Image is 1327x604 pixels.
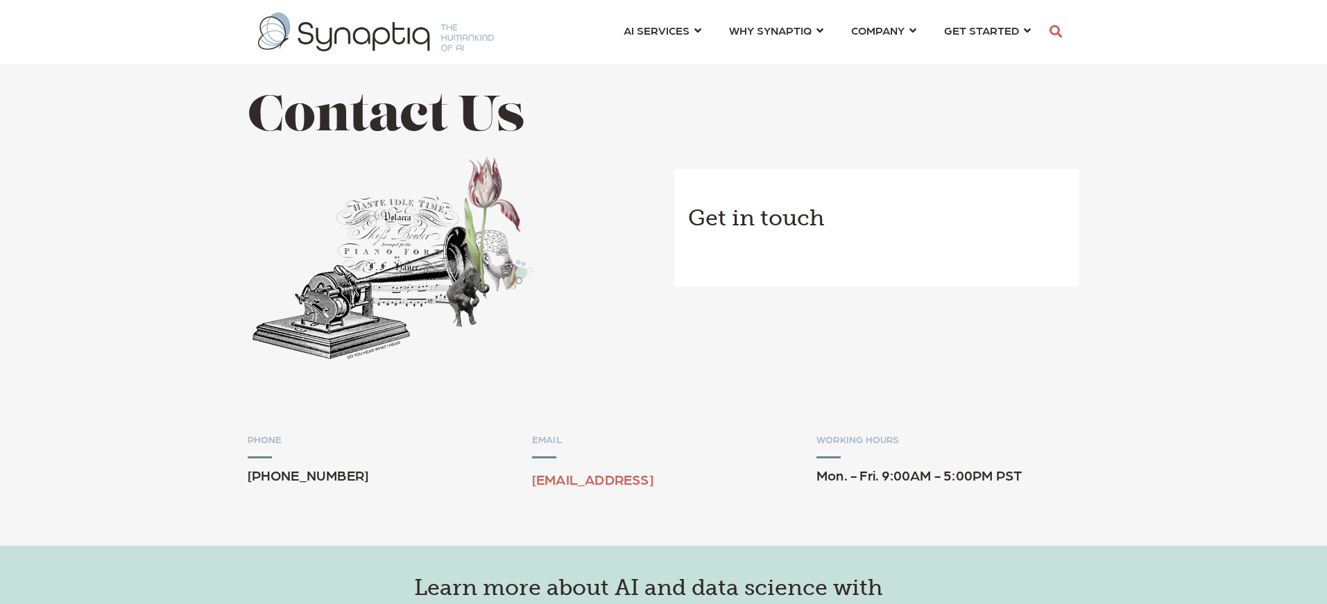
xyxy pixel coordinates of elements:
span: COMPANY [851,24,905,37]
img: synaptiq logo-1 [258,12,494,51]
span: AI SERVICES [624,24,690,37]
span: GET STARTED [944,24,1019,37]
img: Collage of phonograph, flowers, and elephant and a hand [248,152,536,365]
span: Mon. - Fri. 9:00AM - 5:00PM PST [816,467,1022,483]
nav: menu [610,7,1045,57]
span: WHY SYNAPTIQ [729,24,812,37]
a: COMPANY [851,17,916,43]
h1: Contact Us [248,91,653,146]
a: GET STARTED [944,17,1031,43]
span: WORKING HOURS [816,433,900,445]
span: [PHONE_NUMBER] [248,467,369,483]
a: [EMAIL_ADDRESS] [532,471,653,487]
h3: Get in touch [688,204,1066,233]
a: AI SERVICES [624,17,701,43]
a: WHY SYNAPTIQ [729,17,823,43]
span: PHONE [248,433,282,445]
span: EMAIL [532,433,563,445]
